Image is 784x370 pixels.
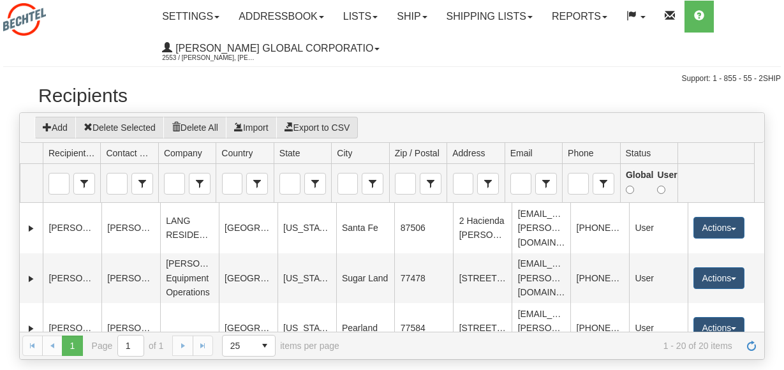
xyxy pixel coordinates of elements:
h2: Recipients [38,85,746,106]
td: 77584 [394,303,453,353]
span: Phone [593,173,614,195]
td: filter cell [677,164,754,203]
td: filter cell [389,164,447,203]
span: Zip / Postal [420,173,441,195]
td: Pearland [336,303,395,353]
td: filter cell [331,164,388,203]
input: State [280,174,300,194]
span: select [255,336,275,356]
span: Address [452,147,485,159]
input: City [338,174,358,194]
span: Recipient Id [48,147,95,159]
span: Email [535,173,557,195]
input: Global [626,186,634,194]
td: filter cell [620,164,677,203]
td: [PERSON_NAME] Equipment Operations [160,253,219,303]
div: Support: 1 - 855 - 55 - 2SHIP [3,73,781,84]
td: filter cell [158,164,216,203]
span: Address [477,173,499,195]
span: 2553 / [PERSON_NAME], [PERSON_NAME] [162,52,258,64]
input: Contact Person [107,174,127,194]
span: Country [221,147,253,159]
input: Page 1 [118,336,144,356]
td: filter cell [43,164,100,203]
td: [EMAIL_ADDRESS][PERSON_NAME][DOMAIN_NAME] [512,203,570,253]
td: filter cell [216,164,273,203]
td: [STREET_ADDRESS] [453,253,512,303]
a: Settings [152,1,229,33]
span: select [593,174,614,194]
td: [PERSON_NAME] [101,203,160,253]
span: Country [246,173,268,195]
span: Company [189,173,211,195]
td: [EMAIL_ADDRESS][PERSON_NAME][DOMAIN_NAME] [512,253,570,303]
td: filter cell [562,164,619,203]
span: Email [510,147,533,159]
td: [GEOGRAPHIC_DATA] [219,303,277,353]
td: [STREET_ADDRESS] [453,303,512,353]
td: [PERSON_NAME] [43,303,101,353]
input: User [657,186,665,194]
td: Sugar Land [336,253,395,303]
label: Global [626,168,654,196]
input: Address [454,174,473,194]
td: [PERSON_NAME] [43,203,101,253]
button: Actions [693,267,744,289]
a: Expand [25,322,38,335]
span: Page 1 [62,336,82,356]
span: 1 - 20 of 20 items [357,341,732,351]
td: [PERSON_NAME] [101,303,160,353]
td: 87506 [394,203,453,253]
span: Contact Person [106,147,152,159]
input: Email [511,174,531,194]
td: User [629,253,688,303]
span: select [478,174,498,194]
td: User [629,303,688,353]
iframe: chat widget [755,120,783,250]
td: LANG RESIDENCE [160,203,219,253]
td: [PERSON_NAME] [43,253,101,303]
button: Actions [693,317,744,339]
button: Import [226,117,277,138]
span: Zip / Postal [395,147,440,159]
span: items per page [222,335,339,357]
button: Delete Selected [75,117,164,138]
a: Reports [542,1,617,33]
span: select [132,174,152,194]
input: Recipient Id [49,174,69,194]
span: select [305,174,325,194]
input: Zip / Postal [396,174,415,194]
span: Status [626,147,651,159]
span: select [247,174,267,194]
td: [PHONE_NUMBER] [570,253,629,303]
input: Phone [568,174,588,194]
a: Expand [25,272,38,285]
span: Recipient Id [73,173,95,195]
button: Delete All [163,117,226,138]
td: filter cell [505,164,562,203]
td: filter cell [274,164,331,203]
td: 77478 [394,253,453,303]
input: Country [223,174,242,194]
td: [US_STATE] [277,303,336,353]
td: [PHONE_NUMBER] [570,303,629,353]
span: select [189,174,210,194]
a: Lists [334,1,387,33]
span: Company [164,147,202,159]
span: 25 [230,339,247,352]
span: Phone [568,147,593,159]
span: Contact Person [131,173,153,195]
button: Actions [693,217,744,239]
td: [PERSON_NAME] [101,253,160,303]
td: [EMAIL_ADDRESS][PERSON_NAME][DOMAIN_NAME] [512,303,570,353]
span: Page sizes drop down [222,335,276,357]
div: grid toolbar [20,113,764,143]
td: [US_STATE] [277,253,336,303]
span: select [362,174,383,194]
span: Page of 1 [92,335,164,357]
span: select [536,174,556,194]
td: 2 Hacienda [PERSON_NAME] [453,203,512,253]
span: City [362,173,383,195]
span: State [304,173,326,195]
a: [PERSON_NAME] Global Corporatio 2553 / [PERSON_NAME], [PERSON_NAME] [152,33,389,64]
